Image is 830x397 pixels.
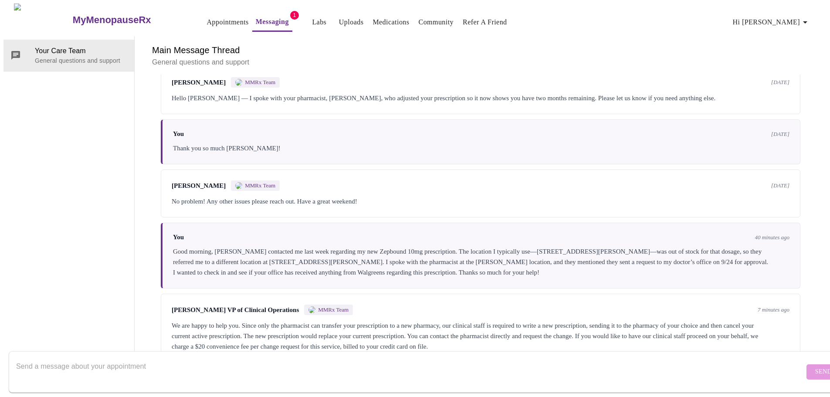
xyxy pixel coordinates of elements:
div: No problem! Any other issues please reach out. Have a great weekend! [172,196,789,207]
button: Medications [369,14,413,31]
span: MMRx Team [318,306,349,313]
a: Medications [373,16,409,28]
div: We are happy to help you. Since only the pharmacist can transfer your prescription to a new pharm... [172,320,789,352]
p: General questions and support [152,57,809,68]
img: MyMenopauseRx Logo [14,3,71,36]
span: Your Care Team [35,46,127,56]
button: Uploads [335,14,367,31]
span: [DATE] [771,79,789,86]
div: Good morning, [PERSON_NAME] contacted me last week regarding my new Zepbound 10mg prescription. T... [173,246,789,278]
a: Uploads [339,16,364,28]
span: Hi [PERSON_NAME] [733,16,810,28]
button: Labs [305,14,333,31]
span: [PERSON_NAME] VP of Clinical Operations [172,306,299,314]
button: Hi [PERSON_NAME] [729,14,814,31]
a: Refer a Friend [463,16,507,28]
button: Appointments [203,14,252,31]
h3: MyMenopauseRx [73,14,151,26]
img: MMRX [235,182,242,189]
h6: Main Message Thread [152,43,809,57]
span: You [173,130,184,138]
a: MyMenopauseRx [71,5,186,35]
span: 40 minutes ago [755,234,789,241]
button: Refer a Friend [459,14,511,31]
img: MMRX [308,306,315,313]
p: General questions and support [35,56,127,65]
textarea: Send a message about your appointment [16,358,804,386]
span: You [173,234,184,241]
a: Community [419,16,454,28]
button: Messaging [252,13,292,32]
span: MMRx Team [245,79,275,86]
span: MMRx Team [245,182,275,189]
a: Labs [312,16,326,28]
span: 1 [290,11,299,20]
span: [DATE] [771,182,789,189]
div: Your Care TeamGeneral questions and support [3,40,134,71]
span: [PERSON_NAME] [172,182,226,190]
a: Appointments [207,16,249,28]
img: MMRX [235,79,242,86]
span: [DATE] [771,131,789,138]
span: 7 minutes ago [758,306,789,313]
div: Hello [PERSON_NAME] — I spoke with your pharmacist, [PERSON_NAME], who adjusted your prescription... [172,93,789,103]
div: Thank you so much [PERSON_NAME]! [173,143,789,153]
a: Messaging [256,16,289,28]
span: [PERSON_NAME] [172,79,226,86]
button: Community [415,14,457,31]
